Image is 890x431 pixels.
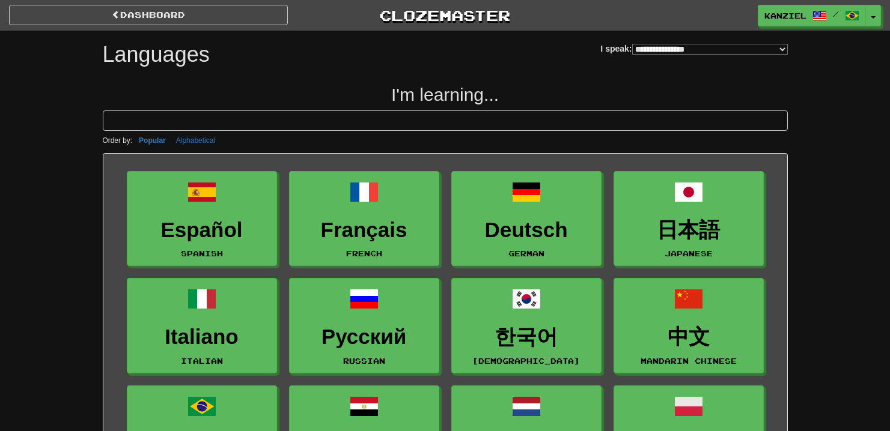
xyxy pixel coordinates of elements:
h1: Languages [103,43,210,67]
small: French [346,249,382,258]
h3: 中文 [620,325,757,349]
a: EspañolSpanish [127,171,277,267]
a: DeutschGerman [451,171,602,267]
h3: Italiano [133,325,270,349]
h2: I'm learning... [103,85,788,104]
h3: Русский [296,325,433,349]
a: Clozemaster [306,5,585,26]
h3: Español [133,219,270,242]
small: Order by: [103,136,133,145]
h3: Français [296,219,433,242]
small: German [508,249,544,258]
a: 日本語Japanese [614,171,764,267]
small: Mandarin Chinese [641,357,737,365]
h3: 한국어 [458,325,595,349]
button: Alphabetical [172,134,219,147]
a: 中文Mandarin Chinese [614,278,764,373]
select: I speak: [632,44,788,55]
small: [DEMOGRAPHIC_DATA] [472,357,580,365]
a: kanziel / [758,5,866,26]
a: 한국어[DEMOGRAPHIC_DATA] [451,278,602,373]
a: РусскийRussian [289,278,439,373]
small: Italian [181,357,223,365]
label: I speak: [600,43,787,55]
button: Popular [135,134,169,147]
a: FrançaisFrench [289,171,439,267]
small: Spanish [181,249,223,258]
h3: Deutsch [458,219,595,242]
span: kanziel [764,10,806,21]
a: ItalianoItalian [127,278,277,373]
span: / [833,10,839,18]
h3: 日本語 [620,219,757,242]
small: Japanese [665,249,713,258]
a: dashboard [9,5,288,25]
small: Russian [343,357,385,365]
